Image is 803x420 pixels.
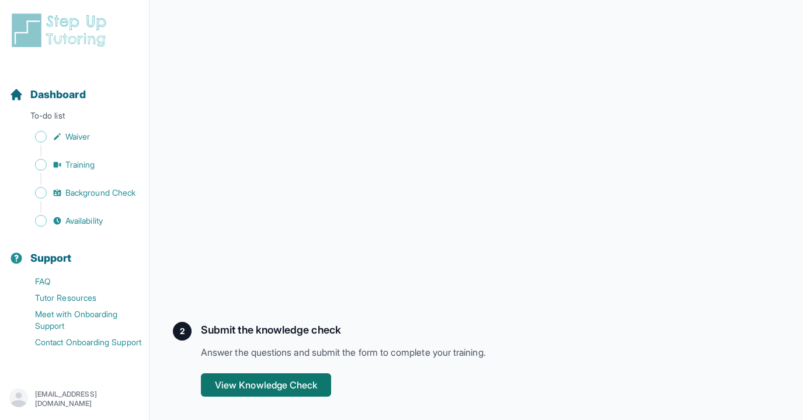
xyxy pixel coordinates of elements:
a: Meet with Onboarding Support [9,306,149,334]
p: Answer the questions and submit the form to complete your training. [201,345,780,359]
a: Background Check [9,185,149,201]
a: Contact Onboarding Support [9,334,149,350]
a: Waiver [9,129,149,145]
span: Waiver [65,131,90,143]
span: 2 [180,325,185,337]
span: Availability [65,215,103,227]
img: logo [9,12,113,49]
a: Training [9,157,149,173]
p: To-do list [5,110,144,126]
span: Training [65,159,95,171]
a: Dashboard [9,86,86,103]
button: [EMAIL_ADDRESS][DOMAIN_NAME] [9,388,140,409]
button: View Knowledge Check [201,373,331,397]
p: [EMAIL_ADDRESS][DOMAIN_NAME] [35,390,140,408]
span: Background Check [65,187,135,199]
a: FAQ [9,273,149,290]
a: Tutor Resources [9,290,149,306]
button: Support [5,231,144,271]
span: Support [30,250,72,266]
a: Availability [9,213,149,229]
span: Dashboard [30,86,86,103]
a: View Knowledge Check [201,379,331,391]
button: Dashboard [5,68,144,107]
h2: Submit the knowledge check [201,322,780,338]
